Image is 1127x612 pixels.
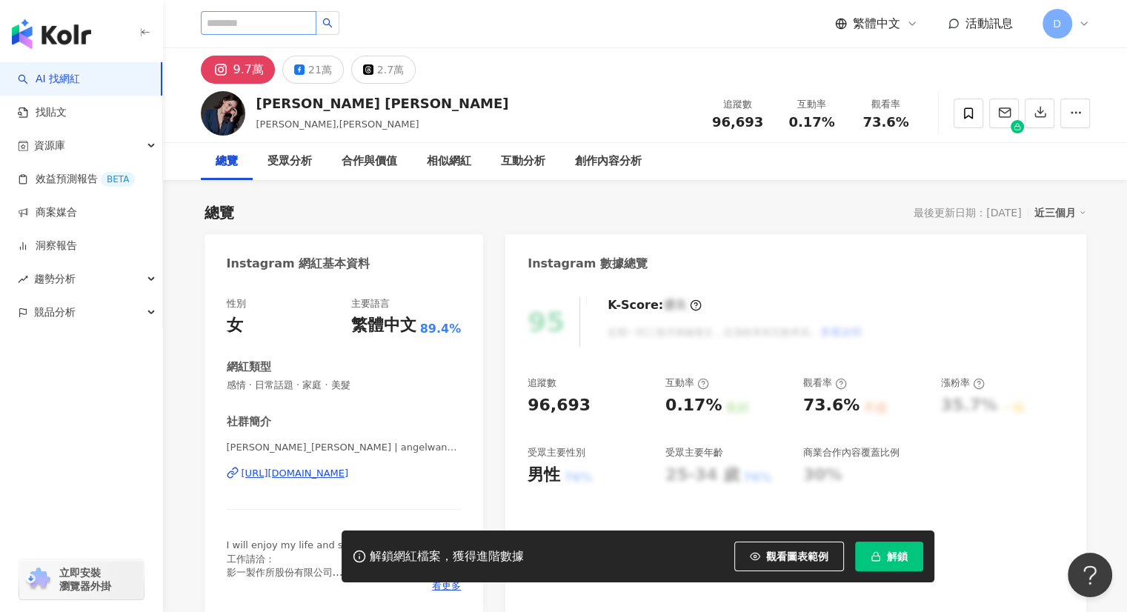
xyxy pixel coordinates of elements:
[665,446,723,459] div: 受眾主要年齡
[420,321,462,337] span: 89.4%
[216,153,238,170] div: 總覽
[19,559,144,599] a: chrome extension立即安裝 瀏覽器外掛
[201,56,275,84] button: 9.7萬
[427,153,471,170] div: 相似網紅
[914,207,1021,219] div: 最後更新日期：[DATE]
[201,91,245,136] img: KOL Avatar
[227,467,462,480] a: [URL][DOMAIN_NAME]
[887,551,908,562] span: 解鎖
[1053,16,1061,32] span: D
[18,72,80,87] a: searchAI 找網紅
[803,394,860,417] div: 73.6%
[528,446,585,459] div: 受眾主要性別
[528,376,556,390] div: 追蹤數
[256,119,419,130] span: [PERSON_NAME],[PERSON_NAME]
[528,394,591,417] div: 96,693
[227,379,462,392] span: 感情 · 日常話題 · 家庭 · 美髮
[665,394,722,417] div: 0.17%
[282,56,344,84] button: 21萬
[784,97,840,112] div: 互動率
[18,239,77,253] a: 洞察報告
[853,16,900,32] span: 繁體中文
[528,256,648,272] div: Instagram 數據總覽
[665,376,709,390] div: 互動率
[256,94,509,113] div: [PERSON_NAME] [PERSON_NAME]
[370,549,524,565] div: 解鎖網紅檔案，獲得進階數據
[528,464,560,487] div: 男性
[342,153,397,170] div: 合作與價值
[12,19,91,49] img: logo
[941,376,985,390] div: 漲粉率
[18,105,67,120] a: 找貼文
[1034,203,1086,222] div: 近三個月
[710,97,766,112] div: 追蹤數
[308,59,332,80] div: 21萬
[712,114,763,130] span: 96,693
[227,359,271,375] div: 網紅類型
[965,16,1013,30] span: 活動訊息
[855,542,923,571] button: 解鎖
[351,314,416,337] div: 繁體中文
[322,18,333,28] span: search
[788,115,834,130] span: 0.17%
[267,153,312,170] div: 受眾分析
[227,441,462,454] span: [PERSON_NAME]_[PERSON_NAME] | angelwang0309
[205,202,234,223] div: 總覽
[608,297,702,313] div: K-Score :
[734,542,844,571] button: 觀看圖表範例
[803,376,847,390] div: 觀看率
[18,172,135,187] a: 效益預測報告BETA
[862,115,908,130] span: 73.6%
[227,314,243,337] div: 女
[227,256,370,272] div: Instagram 網紅基本資料
[242,467,349,480] div: [URL][DOMAIN_NAME]
[766,551,828,562] span: 觀看圖表範例
[227,297,246,310] div: 性別
[34,262,76,296] span: 趨勢分析
[59,566,111,593] span: 立即安裝 瀏覽器外掛
[432,579,461,593] span: 看更多
[377,59,404,80] div: 2.7萬
[18,205,77,220] a: 商案媒合
[233,59,264,80] div: 9.7萬
[18,274,28,285] span: rise
[501,153,545,170] div: 互動分析
[351,297,390,310] div: 主要語言
[227,414,271,430] div: 社群簡介
[24,568,53,591] img: chrome extension
[858,97,914,112] div: 觀看率
[351,56,416,84] button: 2.7萬
[34,129,65,162] span: 資源庫
[575,153,642,170] div: 創作內容分析
[34,296,76,329] span: 競品分析
[803,446,900,459] div: 商業合作內容覆蓋比例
